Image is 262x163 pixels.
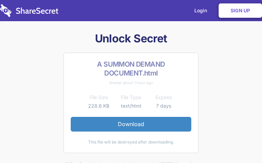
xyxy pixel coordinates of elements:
[115,93,147,101] th: File Type
[71,79,191,86] div: Shared about 1 hour ago
[22,31,240,46] h1: Unlock Secret
[82,102,115,110] td: 228.6 KB
[82,93,115,101] th: File Size
[219,3,262,18] a: Sign Up
[115,102,147,110] td: text/html
[147,93,180,101] th: Expires
[147,102,180,110] td: 7 days
[71,138,191,146] div: This file will be destroyed after downloading.
[71,60,191,78] h2: A SUMMON DEMAND DOCUMENT.html
[71,117,191,131] a: Download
